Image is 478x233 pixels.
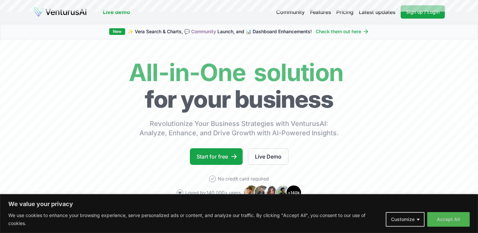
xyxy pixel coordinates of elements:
[316,28,369,35] a: Check them out here
[103,8,130,16] a: Live demo
[33,7,87,17] img: logo
[275,185,291,201] img: Avatar 4
[109,28,125,35] div: New
[386,212,425,227] button: Customize
[336,8,354,16] a: Pricing
[248,148,288,165] a: Live Demo
[8,211,381,227] p: We use cookies to enhance your browsing experience, serve personalized ads or content, and analyz...
[359,8,395,16] a: Latest updates
[265,185,280,201] img: Avatar 3
[243,185,259,201] img: Avatar 1
[310,8,331,16] a: Features
[406,9,439,15] span: Sign up / Login
[401,5,445,19] a: Sign up / Login
[276,8,305,16] a: Community
[8,200,470,208] p: We value your privacy
[191,29,216,34] a: Community
[190,148,243,165] a: Start for free
[427,212,470,227] button: Accept All
[128,28,312,35] span: ✨ Vera Search & Charts, 💬 Launch, and 📊 Dashboard Enhancements!
[254,185,270,201] img: Avatar 2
